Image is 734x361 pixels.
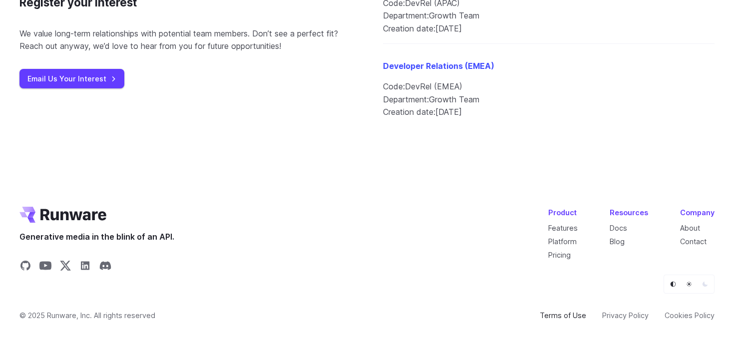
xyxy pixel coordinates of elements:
[548,224,578,232] a: Features
[664,275,715,294] ul: Theme selector
[383,9,715,22] li: Growth Team
[666,277,680,291] button: Default
[19,27,351,53] p: We value long-term relationships with potential team members. Don’t see a perfect fit? Reach out ...
[540,310,586,321] a: Terms of Use
[19,231,174,244] span: Generative media in the blink of an API.
[682,277,696,291] button: Light
[610,224,627,232] a: Docs
[383,106,715,119] li: [DATE]
[698,277,712,291] button: Dark
[383,61,494,71] a: Developer Relations (EMEA)
[383,10,429,20] span: Department:
[383,81,405,91] span: Code:
[39,260,51,275] a: Share on YouTube
[79,260,91,275] a: Share on LinkedIn
[383,23,435,33] span: Creation date:
[383,80,715,93] li: DevRel (EMEA)
[99,260,111,275] a: Share on Discord
[383,93,715,106] li: Growth Team
[59,260,71,275] a: Share on X
[680,237,707,246] a: Contact
[602,310,649,321] a: Privacy Policy
[610,237,625,246] a: Blog
[680,224,700,232] a: About
[665,310,715,321] a: Cookies Policy
[383,94,429,104] span: Department:
[548,251,571,259] a: Pricing
[19,260,31,275] a: Share on GitHub
[548,207,578,218] div: Product
[383,107,435,117] span: Creation date:
[383,22,715,35] li: [DATE]
[19,310,155,321] span: © 2025 Runware, Inc. All rights reserved
[19,207,106,223] a: Go to /
[680,207,715,218] div: Company
[610,207,648,218] div: Resources
[19,69,124,88] a: Email Us Your Interest
[548,237,577,246] a: Platform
